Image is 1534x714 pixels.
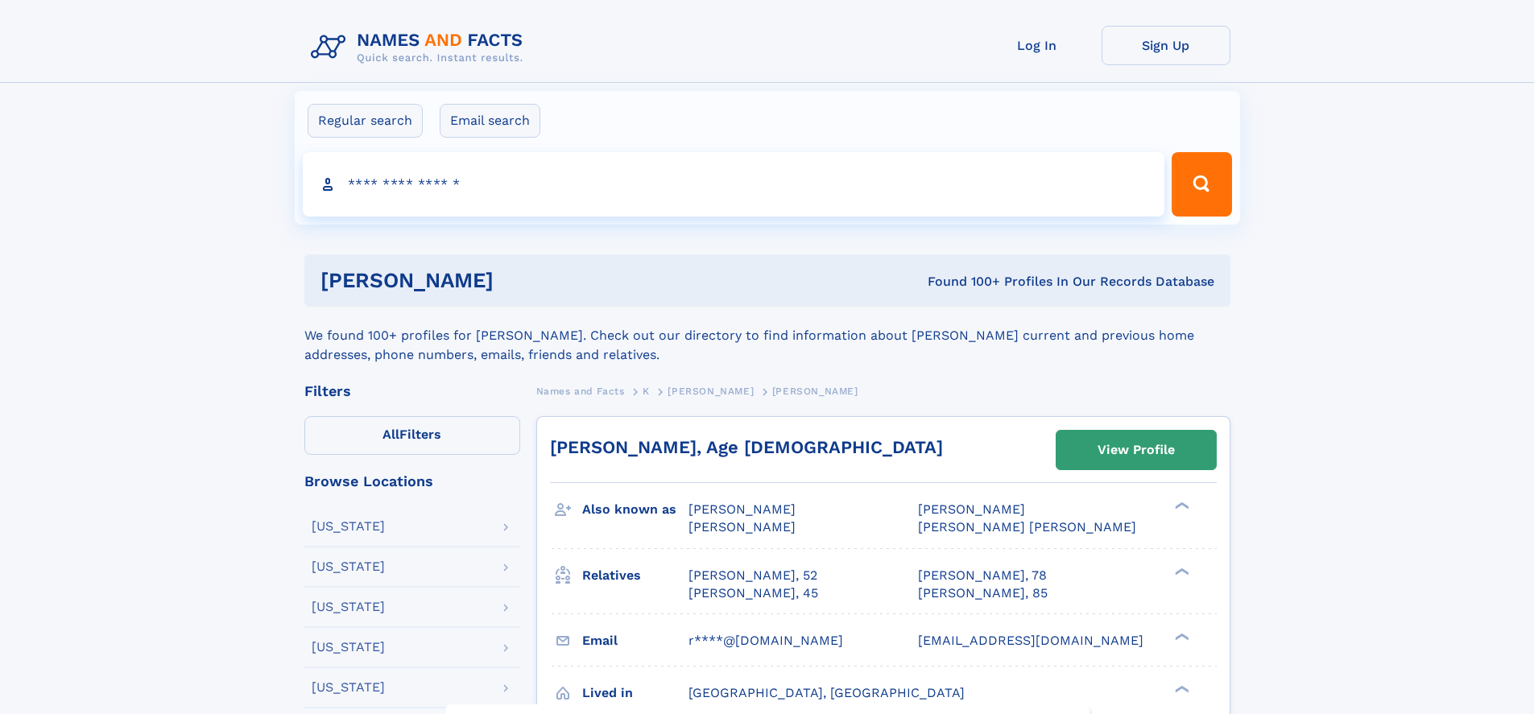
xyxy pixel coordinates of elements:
span: [PERSON_NAME] [688,519,796,534]
div: View Profile [1098,431,1175,468]
label: Email search [440,104,540,138]
label: Filters [304,416,520,455]
h3: Email [582,627,688,654]
div: [US_STATE] [312,601,385,613]
a: Log In [973,26,1102,65]
label: Regular search [308,104,423,138]
a: [PERSON_NAME], 78 [918,567,1047,584]
span: [PERSON_NAME] [PERSON_NAME] [918,519,1136,534]
div: ❯ [1171,501,1190,511]
a: [PERSON_NAME], 52 [688,567,817,584]
div: [US_STATE] [312,520,385,533]
div: ❯ [1171,683,1190,694]
div: ❯ [1171,631,1190,642]
h3: Relatives [582,562,688,589]
a: [PERSON_NAME], Age [DEMOGRAPHIC_DATA] [550,437,943,457]
div: Browse Locations [304,474,520,489]
div: Found 100+ Profiles In Our Records Database [710,273,1214,291]
a: Names and Facts [536,381,625,401]
a: K [643,381,650,401]
div: [US_STATE] [312,560,385,573]
a: [PERSON_NAME], 85 [918,584,1048,602]
span: K [643,386,650,397]
h1: [PERSON_NAME] [320,270,711,291]
a: Sign Up [1102,26,1230,65]
span: [PERSON_NAME] [772,386,858,397]
button: Search Button [1172,152,1231,217]
span: [PERSON_NAME] [918,501,1025,517]
div: Filters [304,384,520,398]
a: [PERSON_NAME], 45 [688,584,818,602]
span: [PERSON_NAME] [688,501,796,517]
span: All [382,427,399,442]
div: We found 100+ profiles for [PERSON_NAME]. Check out our directory to find information about [PERS... [304,307,1230,365]
input: search input [303,152,1165,217]
span: [GEOGRAPHIC_DATA], [GEOGRAPHIC_DATA] [688,685,965,700]
div: [US_STATE] [312,681,385,694]
img: Logo Names and Facts [304,26,536,69]
h3: Lived in [582,679,688,707]
div: [US_STATE] [312,641,385,654]
a: [PERSON_NAME] [668,381,754,401]
a: View Profile [1056,431,1216,469]
div: ❯ [1171,566,1190,576]
span: [PERSON_NAME] [668,386,754,397]
h3: Also known as [582,496,688,523]
span: [EMAIL_ADDRESS][DOMAIN_NAME] [918,633,1143,648]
